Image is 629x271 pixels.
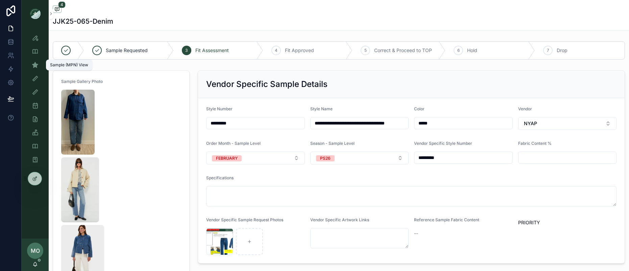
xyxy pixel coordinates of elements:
div: PS26 [320,155,331,161]
span: Correct & Proceed to TOP [374,47,432,54]
span: Vendor Specific Style Number [414,141,472,146]
span: Style Number [206,106,233,111]
span: Vendor Specific Artwork Links [310,217,369,222]
div: scrollable content [22,27,49,175]
span: 6 [457,48,460,53]
button: Select Button [206,152,305,164]
h2: Vendor Specific Sample Details [206,79,328,90]
span: Vendor [518,106,532,111]
img: Screenshot-2025-09-17-at-2.33.49-PM.png [61,90,95,155]
span: NYAP [524,120,537,127]
span: Specifications [206,175,234,180]
button: Select Button [518,117,616,130]
span: MO [31,247,40,255]
span: Drop [557,47,567,54]
span: 5 [364,48,367,53]
span: Fit Approved [285,47,314,54]
span: Style Name [310,106,333,111]
span: 3 [185,48,188,53]
button: 4 [53,5,62,14]
span: Fabric Content % [518,141,552,146]
img: App logo [30,8,41,19]
span: Order Month - Sample Level [206,141,261,146]
div: FEBRUARY [216,155,238,161]
span: PRIORITY [518,219,616,226]
span: Sample Gallery Photo [61,79,103,84]
span: -- [414,230,418,237]
div: Sample (MPN) View [50,62,88,68]
span: Season - Sample Level [310,141,355,146]
span: 4 [58,1,66,8]
span: Hold [467,47,477,54]
span: Vendor Specific Sample Request Photos [206,217,283,222]
span: 7 [547,48,549,53]
h1: JJK25-065-Denim [53,17,113,26]
img: Screenshot-2025-10-06-at-4.13.48-PM.png [61,157,99,222]
button: Select Button [310,152,409,164]
span: Color [414,106,425,111]
span: Sample Requested [106,47,148,54]
span: 4 [275,48,277,53]
span: Fit Assessment [195,47,229,54]
span: Reference Sample Fabric Content [414,217,479,222]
